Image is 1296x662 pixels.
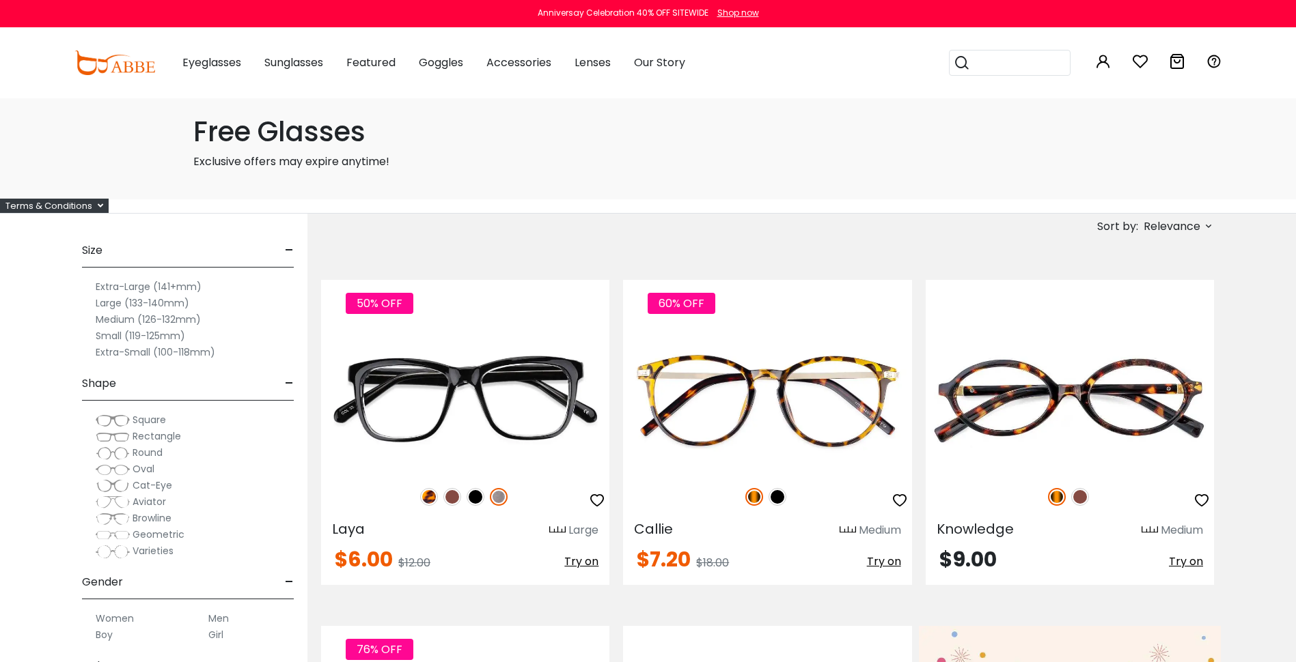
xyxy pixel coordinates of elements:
[538,7,708,19] div: Anniversay Celebration 40% OFF SITEWIDE
[133,446,163,459] span: Round
[867,553,901,569] span: Try on
[96,414,130,427] img: Square.png
[648,293,715,314] span: 60% OFF
[634,55,685,70] span: Our Story
[96,512,130,526] img: Browline.png
[867,549,901,574] button: Try on
[74,51,155,75] img: abbeglasses.com
[96,479,130,493] img: Cat-Eye.png
[486,55,551,70] span: Accessories
[208,610,229,627] label: Men
[82,367,116,400] span: Shape
[335,545,393,574] span: $6.00
[467,488,484,506] img: Black
[926,329,1214,473] img: Tortoise Knowledge - Acetate ,Universal Bridge Fit
[696,555,729,571] span: $18.00
[208,627,223,643] label: Girl
[285,566,294,599] span: -
[398,555,430,571] span: $12.00
[623,329,911,473] img: Tortoise Callie - Combination ,Universal Bridge Fit
[769,488,786,506] img: Black
[264,55,323,70] span: Sunglasses
[1169,553,1203,569] span: Try on
[133,511,171,525] span: Browline
[133,413,166,427] span: Square
[96,463,130,476] img: Oval.png
[1097,218,1138,234] span: Sort by:
[634,519,673,538] span: Callie
[745,488,763,506] img: Tortoise
[346,293,413,314] span: 50% OFF
[96,328,185,344] label: Small (119-125mm)
[1169,549,1203,574] button: Try on
[637,545,691,574] span: $7.20
[96,295,189,311] label: Large (133-140mm)
[346,639,413,660] span: 76% OFF
[1144,214,1200,239] span: Relevance
[96,610,134,627] label: Women
[420,488,438,506] img: Leopard
[549,526,566,536] img: size ruler
[82,566,123,599] span: Gender
[96,311,201,328] label: Medium (126-132mm)
[346,55,396,70] span: Featured
[717,7,759,19] div: Shop now
[937,519,1014,538] span: Knowledge
[711,7,759,18] a: Shop now
[82,234,102,267] span: Size
[96,344,215,360] label: Extra-Small (100-118mm)
[332,519,365,538] span: Laya
[1161,522,1203,538] div: Medium
[568,522,598,538] div: Large
[285,367,294,400] span: -
[133,462,154,476] span: Oval
[133,544,174,558] span: Varieties
[133,528,184,541] span: Geometric
[182,55,241,70] span: Eyeglasses
[133,429,181,443] span: Rectangle
[96,446,130,460] img: Round.png
[443,488,461,506] img: Brown
[96,278,202,295] label: Extra-Large (141+mm)
[321,329,609,473] img: Gun Laya - Plastic ,Universal Bridge Fit
[419,55,463,70] span: Goggles
[96,495,130,509] img: Aviator.png
[575,55,611,70] span: Lenses
[490,488,508,506] img: Gun
[96,627,113,643] label: Boy
[1071,488,1089,506] img: Brown
[840,526,856,536] img: size ruler
[939,545,997,574] span: $9.00
[564,553,598,569] span: Try on
[1142,526,1158,536] img: size ruler
[96,545,130,559] img: Varieties.png
[193,115,1103,148] h1: Free Glasses
[1048,488,1066,506] img: Tortoise
[564,549,598,574] button: Try on
[193,154,1103,170] p: Exclusive offers may expire anytime!
[133,495,166,508] span: Aviator
[133,478,172,492] span: Cat-Eye
[285,234,294,267] span: -
[859,522,901,538] div: Medium
[96,430,130,444] img: Rectangle.png
[96,528,130,542] img: Geometric.png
